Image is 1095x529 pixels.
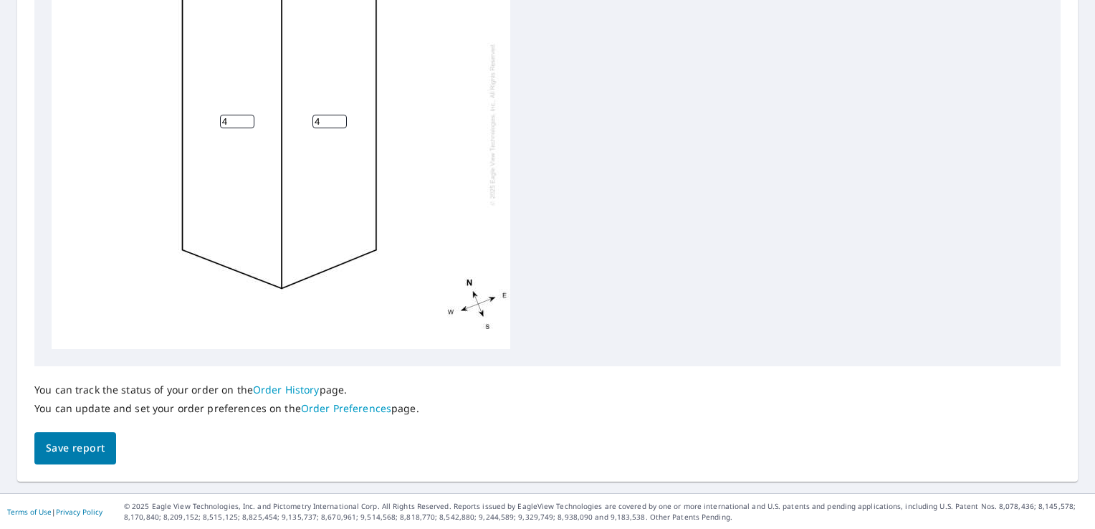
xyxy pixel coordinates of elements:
[7,507,102,516] p: |
[34,402,419,415] p: You can update and set your order preferences on the page.
[34,383,419,396] p: You can track the status of your order on the page.
[301,401,391,415] a: Order Preferences
[7,507,52,517] a: Terms of Use
[124,501,1088,523] p: © 2025 Eagle View Technologies, Inc. and Pictometry International Corp. All Rights Reserved. Repo...
[56,507,102,517] a: Privacy Policy
[253,383,320,396] a: Order History
[46,439,105,457] span: Save report
[34,432,116,464] button: Save report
